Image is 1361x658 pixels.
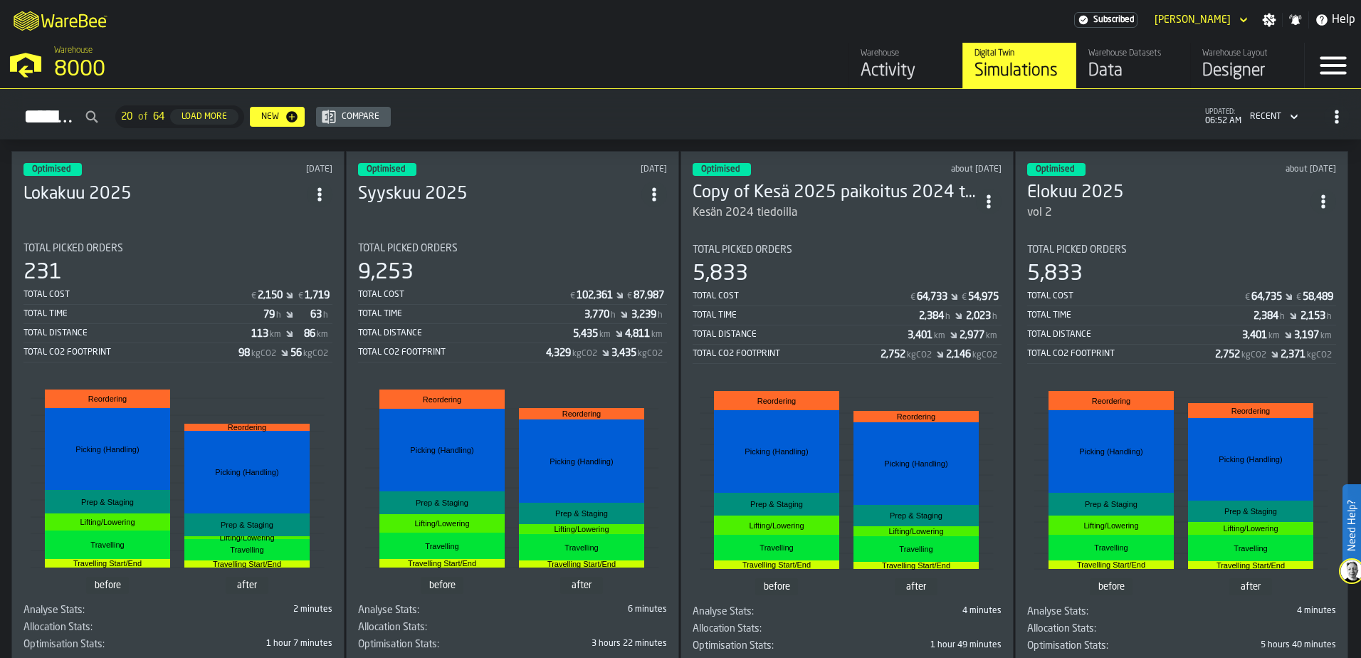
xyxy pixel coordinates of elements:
[1027,640,1179,652] div: Title
[693,330,908,340] div: Total Distance
[298,291,303,301] span: €
[693,640,1002,657] span: 279,150
[960,330,984,341] div: Stat Value
[23,639,332,656] div: stat-Optimisation Stats:
[358,605,667,622] div: stat-Analyse Stats:
[570,291,575,301] span: €
[358,639,510,650] div: Title
[693,244,1002,364] div: stat-Total Picked Orders
[256,112,285,122] div: New
[1029,378,1335,603] div: stat-
[962,43,1076,88] a: link-to-/wh/i/b2e041e4-2753-4086-a82a-958e8abdd2c7/simulations
[181,605,332,615] div: 2 minutes
[1215,349,1240,360] div: Stat Value
[358,243,458,254] span: Total Picked Orders
[1088,60,1179,83] div: Data
[358,183,641,206] h3: Syyskuu 2025
[693,623,1002,640] div: stat-Allocation Stats:
[572,349,597,359] span: kgCO2
[23,605,85,616] span: Analyse Stats:
[693,623,844,634] div: Title
[1184,606,1336,616] div: 4 minutes
[693,204,976,221] div: Kesän 2024 tiedoilla
[1280,312,1285,322] span: h
[701,165,740,174] span: Optimised
[693,182,976,204] div: Copy of Kesä 2025 paikoitus 2024 tiedoilla
[1281,349,1305,360] div: Stat Value
[358,639,667,656] span: 279,150
[693,606,1002,623] div: stat-Analyse Stats:
[358,243,667,254] div: Title
[1074,12,1137,28] div: Menu Subscription
[627,291,632,301] span: €
[1074,12,1137,28] a: link-to-/wh/i/b2e041e4-2753-4086-a82a-958e8abdd2c7/settings/billing
[694,378,1000,603] div: stat-
[634,290,664,301] div: Stat Value
[1300,310,1325,322] div: Stat Value
[974,60,1065,83] div: Simulations
[358,622,427,633] span: Allocation Stats:
[358,639,667,656] div: stat-Optimisation Stats:
[693,163,751,176] div: status-3 2
[23,639,105,650] span: Optimisation Stats:
[1155,14,1231,26] div: DropdownMenuValue-Max Luoma
[693,640,844,652] div: Title
[23,243,332,254] div: Title
[1027,291,1244,301] div: Total Cost
[358,309,584,319] div: Total Time
[23,260,62,286] div: 231
[1245,293,1250,303] span: €
[1307,350,1332,360] span: kgCO2
[1027,182,1310,204] div: Elokuu 2025
[693,640,774,652] span: Optimisation Stats:
[1212,164,1336,174] div: Updated: 8/29/2025, 8:38:49 AM Created: 8/29/2025, 7:31:27 AM
[358,622,510,633] div: Title
[974,48,1065,58] div: Digital Twin
[693,233,1002,657] section: card-SimulationDashboardCard-optimised
[290,348,302,359] div: Stat Value
[658,310,663,320] span: h
[1027,623,1179,634] div: Title
[1027,204,1310,221] div: vol 2
[1027,606,1179,617] div: Title
[1027,163,1086,176] div: status-3 2
[1027,623,1096,634] span: Allocation Stats:
[110,105,250,128] div: ButtonLoadMore-Load More-Prev-First-Last
[1027,606,1088,617] span: Analyse Stats:
[23,605,175,616] div: Title
[310,309,322,320] div: Stat Value
[1036,165,1074,174] span: Optimised
[693,623,762,634] span: Allocation Stats:
[693,244,1002,256] div: Title
[23,183,307,206] h3: Lokakuu 2025
[1241,582,1261,592] text: after
[1027,640,1336,657] div: stat-Optimisation Stats:
[1098,582,1125,592] text: before
[611,348,636,359] div: Stat Value
[577,290,613,301] div: Stat Value
[1184,640,1336,650] div: 5 hours 40 minutes
[1305,43,1361,88] label: button-toggle-Menu
[237,580,258,590] text: after
[1202,60,1293,83] div: Designer
[572,580,592,590] text: after
[515,605,667,615] div: 6 minutes
[1088,48,1179,58] div: Warehouse Datasets
[54,46,93,56] span: Warehouse
[850,606,1002,616] div: 4 minutes
[263,309,275,320] div: Stat Value
[934,331,945,341] span: km
[1027,244,1127,256] span: Total Picked Orders
[23,231,332,656] section: card-SimulationDashboardCard-optimised
[1251,291,1282,303] div: Stat Value
[305,290,330,301] div: Stat Value
[32,165,70,174] span: Optimised
[358,605,510,616] div: Title
[1027,244,1336,256] div: Title
[1250,112,1281,122] div: DropdownMenuValue-4
[861,60,951,83] div: Activity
